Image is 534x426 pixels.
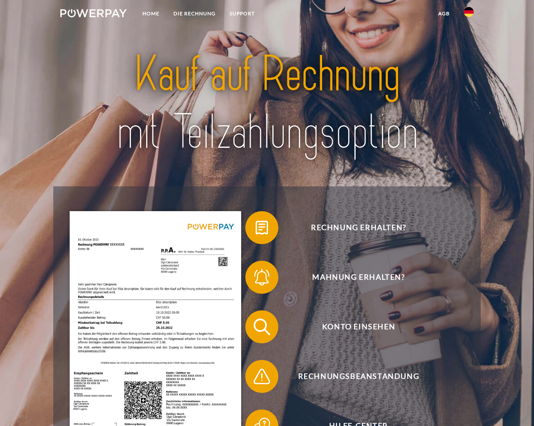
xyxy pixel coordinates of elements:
img: title-powerpay_de.svg [81,43,453,164]
a: Home [135,6,166,21]
img: qb_search.svg [252,317,272,337]
span: Mahnung erhalten? [257,261,460,294]
span: Rechnung erhalten? [257,211,460,244]
iframe: Schaltfläche zum Öffnen des Messaging-Fensters [501,393,527,419]
a: SUPPORT [223,6,262,21]
span: Rechnungsbeanstandung [257,360,460,393]
button: Mahnung erhalten? [245,261,460,294]
button: Konto einsehen [245,310,460,343]
img: de [464,7,474,17]
button: Rechnungsbeanstandung [245,360,460,393]
button: Rechnung erhalten? [245,211,460,244]
a: DIE RECHNUNG [166,6,223,21]
a: agb [431,6,457,21]
img: qb_warning.svg [252,366,272,387]
img: qb_bill.svg [252,217,272,238]
img: logo-powerpay-white.svg [60,9,127,17]
span: Konto einsehen [257,310,460,343]
img: qb_bell.svg [252,267,272,288]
